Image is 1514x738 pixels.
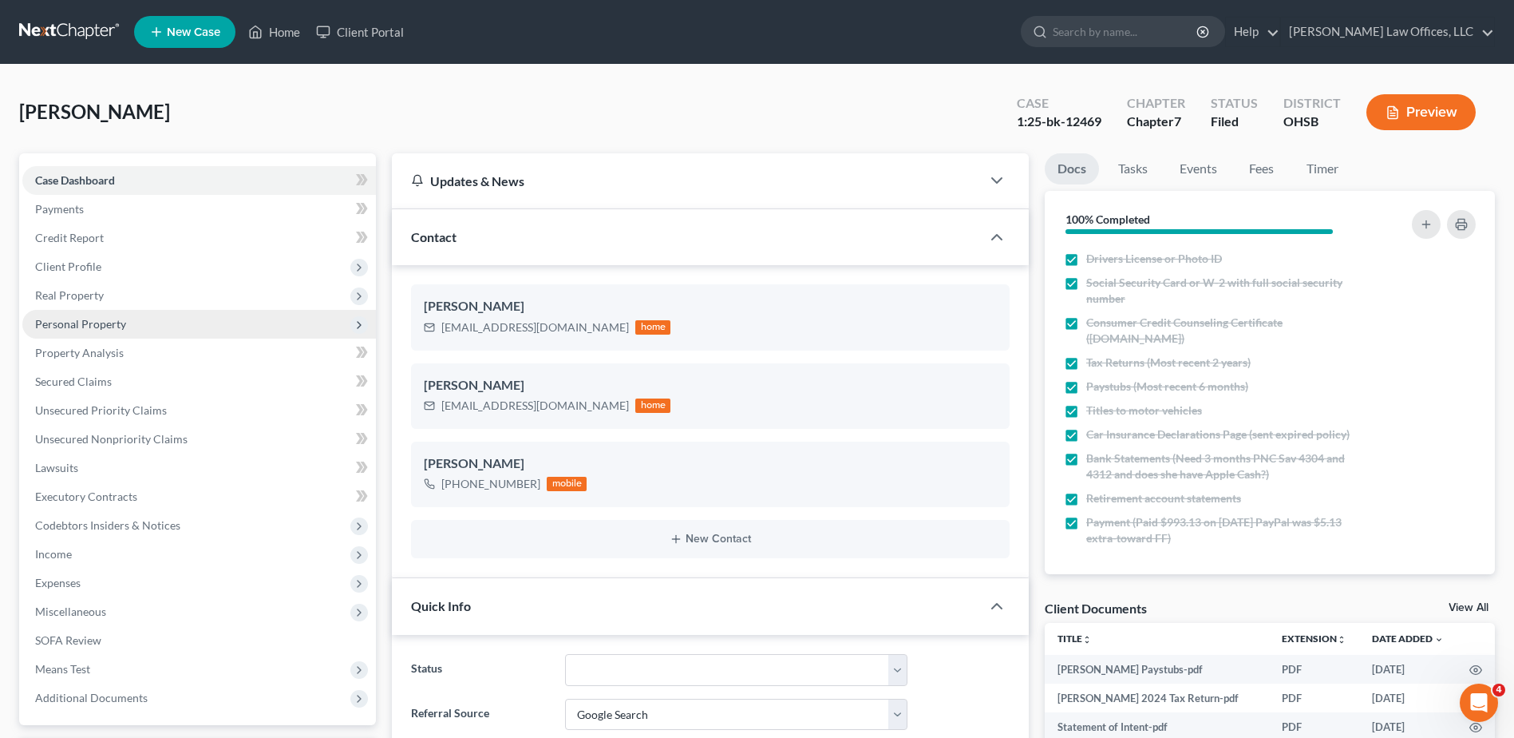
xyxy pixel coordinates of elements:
[411,598,471,613] span: Quick Info
[1086,251,1222,267] span: Drivers License or Photo ID
[424,297,997,316] div: [PERSON_NAME]
[22,626,376,655] a: SOFA Review
[35,547,72,561] span: Income
[1065,212,1150,226] strong: 100% Completed
[1449,602,1488,613] a: View All
[1372,633,1444,645] a: Date Added expand_more
[1366,94,1476,130] button: Preview
[547,477,587,491] div: mobile
[35,288,104,302] span: Real Property
[1017,94,1101,113] div: Case
[411,173,962,189] div: Updates & News
[35,432,188,446] span: Unsecured Nonpriority Claims
[35,518,180,532] span: Codebtors Insiders & Notices
[35,662,90,676] span: Means Test
[240,18,308,46] a: Home
[35,317,126,331] span: Personal Property
[35,346,124,359] span: Property Analysis
[1269,655,1359,684] td: PDF
[1127,113,1185,131] div: Chapter
[35,576,81,589] span: Expenses
[35,202,84,216] span: Payments
[1226,18,1279,46] a: Help
[1105,153,1160,184] a: Tasks
[1045,684,1269,712] td: [PERSON_NAME] 2024 Tax Return-pdf
[1283,113,1341,131] div: OHSB
[1086,355,1251,371] span: Tax Returns (Most recent 2 years)
[22,482,376,511] a: Executory Contracts
[35,173,115,187] span: Case Dashboard
[1492,684,1505,696] span: 4
[35,231,104,244] span: Credit Report
[441,476,540,492] div: [PHONE_NUMBER]
[1211,113,1258,131] div: Filed
[635,320,670,335] div: home
[1434,635,1444,645] i: expand_more
[1283,94,1341,113] div: District
[1460,684,1498,722] iframe: Intercom live chat
[22,454,376,482] a: Lawsuits
[22,195,376,224] a: Payments
[424,454,997,474] div: [PERSON_NAME]
[1082,635,1092,645] i: unfold_more
[1236,153,1287,184] a: Fees
[35,691,148,704] span: Additional Documents
[1086,315,1369,347] span: Consumer Credit Counseling Certificate ([DOMAIN_NAME])
[635,399,670,413] div: home
[1282,633,1346,645] a: Extensionunfold_more
[411,229,457,244] span: Contact
[1086,490,1241,506] span: Retirement account statements
[424,376,997,395] div: [PERSON_NAME]
[1127,94,1185,113] div: Chapter
[1359,684,1457,712] td: [DATE]
[1057,633,1092,645] a: Titleunfold_more
[1086,275,1369,307] span: Social Security Card or W-2 with full social security number
[1086,514,1369,546] span: Payment (Paid $993.13 on [DATE] PayPal was $5.13 extra-toward FF)
[22,396,376,425] a: Unsecured Priority Claims
[1045,655,1269,684] td: [PERSON_NAME] Paystubs-pdf
[441,398,629,414] div: [EMAIL_ADDRESS][DOMAIN_NAME]
[35,490,137,503] span: Executory Contracts
[441,319,629,335] div: [EMAIL_ADDRESS][DOMAIN_NAME]
[1167,153,1230,184] a: Events
[1174,113,1181,129] span: 7
[22,367,376,396] a: Secured Claims
[1211,94,1258,113] div: Status
[1359,655,1457,684] td: [DATE]
[1045,153,1099,184] a: Docs
[22,166,376,195] a: Case Dashboard
[35,633,101,647] span: SOFA Review
[35,260,101,273] span: Client Profile
[403,654,556,686] label: Status
[1017,113,1101,131] div: 1:25-bk-12469
[1086,379,1248,395] span: Paystubs (Most recent 6 months)
[167,26,220,38] span: New Case
[22,339,376,367] a: Property Analysis
[1086,450,1369,482] span: Bank Statements (Need 3 months PNC Sav 4304 and 4312 and does she have Apple Cash?)
[403,699,556,731] label: Referral Source
[1086,427,1350,442] span: Car Insurance Declarations Page (sent expired policy)
[1045,600,1147,617] div: Client Documents
[424,533,997,546] button: New Contact
[1294,153,1351,184] a: Timer
[35,375,112,388] span: Secured Claims
[35,461,78,474] span: Lawsuits
[1337,635,1346,645] i: unfold_more
[1281,18,1494,46] a: [PERSON_NAME] Law Offices, LLC
[35,403,167,417] span: Unsecured Priority Claims
[1053,17,1199,46] input: Search by name...
[19,100,170,123] span: [PERSON_NAME]
[1086,403,1202,419] span: Titles to motor vehicles
[22,224,376,252] a: Credit Report
[35,605,106,618] span: Miscellaneous
[308,18,412,46] a: Client Portal
[1269,684,1359,712] td: PDF
[22,425,376,454] a: Unsecured Nonpriority Claims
